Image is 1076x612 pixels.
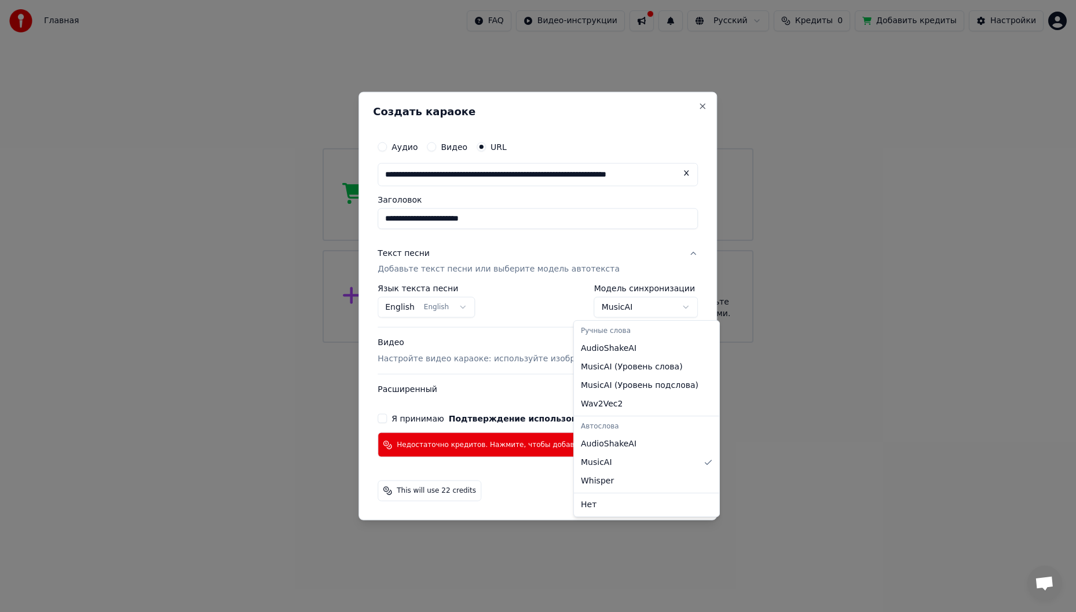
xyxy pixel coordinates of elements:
span: MusicAI ( Уровень подслова ) [581,380,698,391]
div: Автослова [576,419,717,435]
span: MusicAI ( Уровень слова ) [581,361,683,373]
div: Ручные слова [576,323,717,339]
span: AudioShakeAI [581,438,636,450]
span: MusicAI [581,457,612,468]
span: Нет [581,499,596,511]
span: Whisper [581,475,614,487]
span: AudioShakeAI [581,343,636,354]
span: Wav2Vec2 [581,398,623,410]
